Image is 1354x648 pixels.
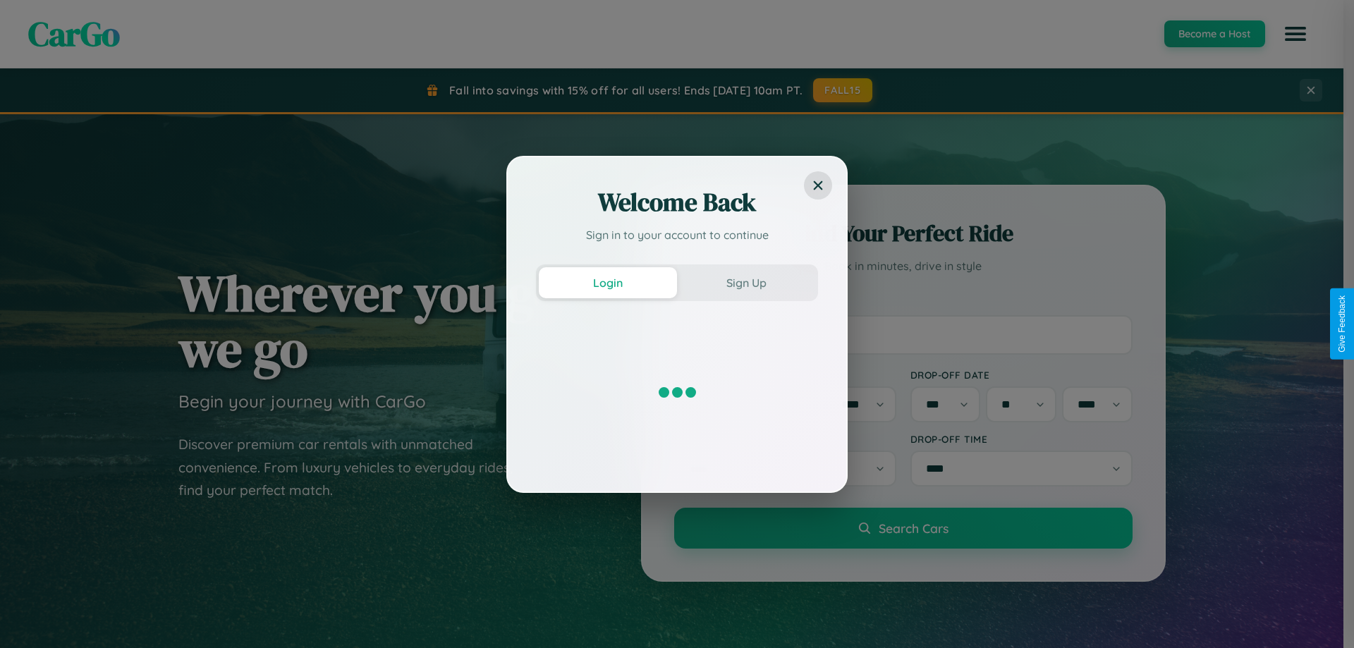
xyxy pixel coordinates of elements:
p: Sign in to your account to continue [536,226,818,243]
h2: Welcome Back [536,185,818,219]
button: Sign Up [677,267,815,298]
iframe: Intercom live chat [14,600,48,634]
div: Give Feedback [1337,295,1347,353]
button: Login [539,267,677,298]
